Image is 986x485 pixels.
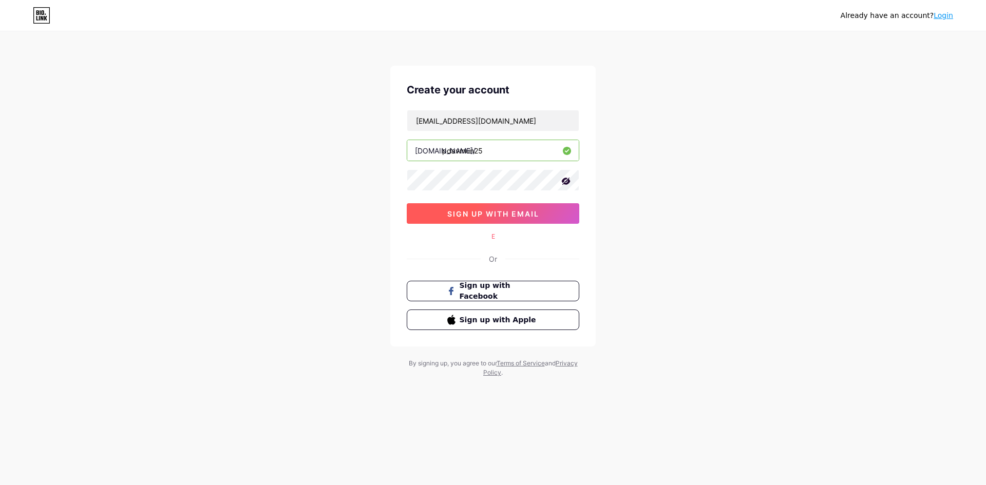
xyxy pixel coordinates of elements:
div: [DOMAIN_NAME]/ [415,145,476,156]
div: Create your account [407,82,579,98]
div: By signing up, you agree to our and . [406,359,580,377]
a: Terms of Service [497,359,545,367]
span: Sign up with Facebook [460,280,539,302]
div: Or [489,254,497,264]
div: Already have an account? [841,10,953,21]
a: Login [934,11,953,20]
div: E [407,232,579,241]
button: Sign up with Facebook [407,281,579,301]
input: Email [407,110,579,131]
span: Sign up with Apple [460,315,539,325]
span: sign up with email [447,209,539,218]
button: Sign up with Apple [407,309,579,330]
input: username [407,140,579,161]
button: sign up with email [407,203,579,224]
